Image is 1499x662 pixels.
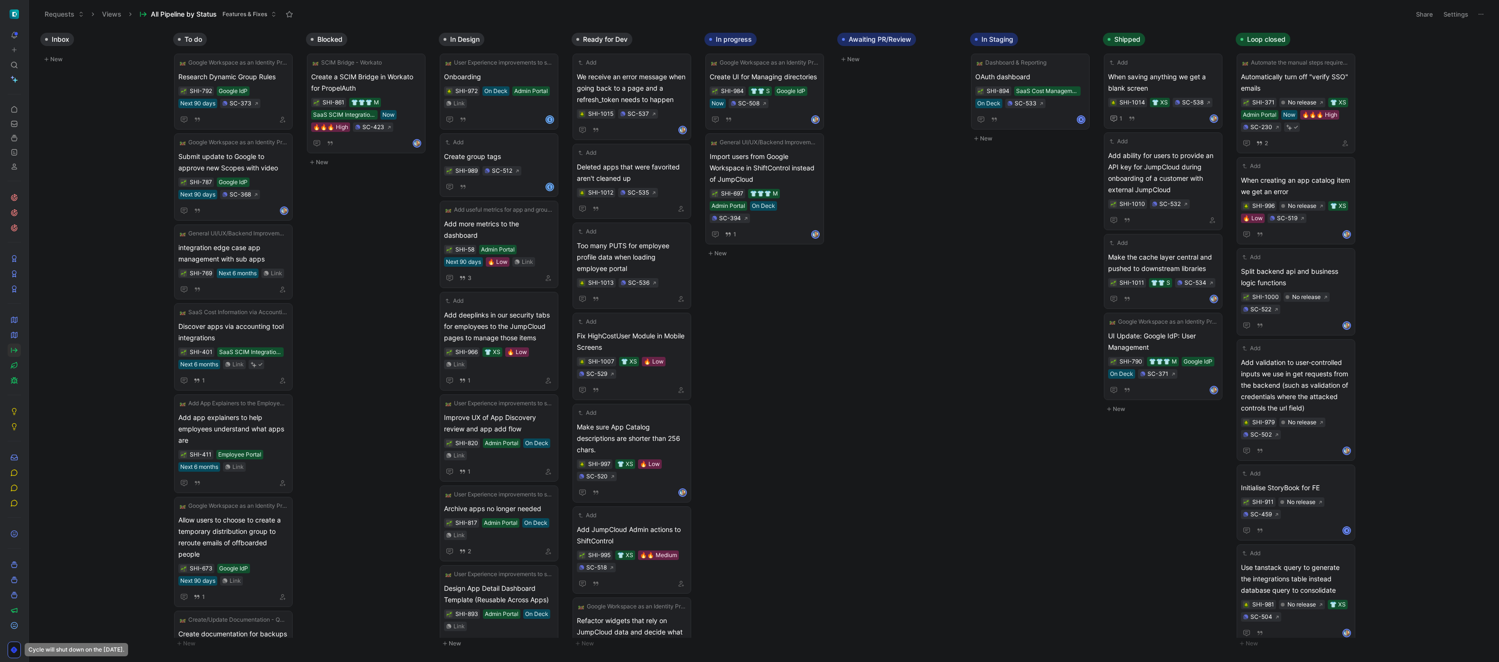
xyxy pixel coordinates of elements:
div: SHI-972 [455,86,478,96]
span: In Staging [981,35,1013,44]
span: Shipped [1114,35,1140,44]
img: 🛤️ [711,60,717,65]
div: SHI-1011 [1120,278,1144,288]
span: Dashboard & Reporting [985,58,1046,67]
div: SHI-894 [987,86,1009,96]
div: SHI-792 [190,86,212,96]
button: Add [577,148,598,158]
span: Make the cache layer central and pushed to downstream libraries [1108,252,1218,274]
span: Blocked [317,35,342,44]
div: SHI-1014 [1120,98,1145,107]
button: 🪲 [579,189,585,196]
span: Awaiting PR/Review [849,35,911,44]
button: In Staging [970,33,1018,46]
span: Onboarding [444,71,554,83]
img: 🛤️ [180,231,185,236]
span: Fix HighCostUser Module in Mobile Screens [577,330,687,353]
div: SHI-790 [1120,357,1142,366]
a: AddAdd validation to user-controlled inputs we use in get requests from the backend (such as vali... [1237,339,1355,461]
div: SHI-769 [190,269,212,278]
div: Next 90 days [446,257,481,267]
img: 🌱 [1243,100,1249,106]
span: In progress [716,35,752,44]
div: 🌱 [446,246,453,253]
span: Google Workspace as an Identity Provider (IdP) Integration [188,58,287,67]
span: 1 [733,232,736,237]
button: 🛤️SCIM Bridge - Workato [311,58,383,67]
button: Requests [40,7,88,21]
div: 👕 XS [1152,98,1168,107]
img: 🪲 [1243,204,1249,209]
div: Google IdP [1184,357,1212,366]
div: Admin Portal [1243,110,1277,120]
button: 🌱 [1243,294,1249,300]
button: 🛤️Google Workspace as an Identity Provider (IdP) Integration [1108,317,1218,326]
button: 🛤️Add useful metrics for app and group membership changes [444,205,554,214]
span: All Pipeline by Status [151,9,217,19]
img: 🛤️ [180,309,185,315]
div: Next 90 days [180,99,215,108]
div: SaaS SCIM Integrations [219,347,282,357]
div: SC-534 [1184,278,1206,288]
button: New [306,157,431,168]
div: SHI-984 [721,86,744,96]
a: AddWhen creating an app catalog item we get an error👕 XS🔥 LowSC-519avatar [1237,157,1355,244]
img: 🌱 [1243,295,1249,300]
button: 🪲 [1110,99,1117,106]
button: Add [1108,58,1129,67]
img: 🛤️ [711,140,717,145]
button: New [704,248,830,259]
img: 🌱 [978,89,983,94]
span: Create group tags [444,151,554,162]
div: SHI-58 [455,245,474,254]
div: On Deck [977,99,1000,108]
div: No release [1288,98,1316,107]
button: 🌱 [1110,358,1117,365]
div: 🌱 [313,99,320,106]
div: 🌱 [1243,99,1249,106]
img: 🛤️ [1110,319,1115,325]
a: 🛤️SCIM Bridge - WorkatoCreate a SCIM Bridge in Workato for PropelAuth👕👕👕 MSaaS SCIM IntegrationsN... [307,54,426,153]
button: New [40,54,166,65]
div: SHI-1010 [1120,199,1145,209]
div: E [546,116,553,123]
div: 🔥🔥🔥 High [313,122,348,132]
img: avatar [812,116,819,123]
a: 🛤️Dashboard & ReportingOAuth dashboardSaaS Cost ManagementOn DeckSC-533K [971,54,1090,130]
img: 🛤️ [977,60,982,65]
img: 🛤️ [445,207,451,213]
span: Ready for Dev [583,35,628,44]
div: 🌱 [1110,201,1117,207]
button: Add [1108,137,1129,146]
button: 🪲 [446,88,453,94]
button: New [970,133,1095,144]
div: SC-535 [628,188,649,197]
a: AddSplit backend api and business logic functionsSC-522avatar [1237,248,1355,336]
div: SHI-861 [323,98,344,107]
div: 🌱 [180,179,187,186]
span: Submit update to Google to approve new Scopes with video [178,151,288,174]
button: 🪲 [579,111,585,117]
div: Google IdP [219,177,248,187]
a: 🛤️Automate the manual steps required to finish onboarding a customer after org creationAutomatica... [1237,54,1355,153]
button: 🛤️General UI/UX/Backend Improvements [178,229,288,238]
button: 🛤️User Experience improvements to support Google workspace as an IdP [444,58,554,67]
span: 3 [468,275,472,281]
img: 🛤️ [180,140,185,145]
div: 🌱 [446,349,453,355]
button: Add [1108,238,1129,248]
div: 🪲 [579,280,585,286]
button: 🌱 [180,270,187,277]
div: 🔥 Low [507,347,527,357]
button: 3 [457,273,473,283]
a: AddDeleted apps that were favorited aren't cleaned upSC-535 [573,144,691,219]
span: User Experience improvements to support Google workspace as an IdP [454,58,553,67]
a: 🛤️Google Workspace as an Identity Provider (IdP) IntegrationUI Update: Google IdP: User Managemen... [1104,313,1222,400]
div: SHI-1000 [1252,292,1279,302]
img: 🌱 [446,247,452,253]
a: 🛤️General UI/UX/Backend ImprovementsImport users from Google Workspace in ShiftControl instead of... [705,133,824,244]
img: 🛤️ [180,60,185,65]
